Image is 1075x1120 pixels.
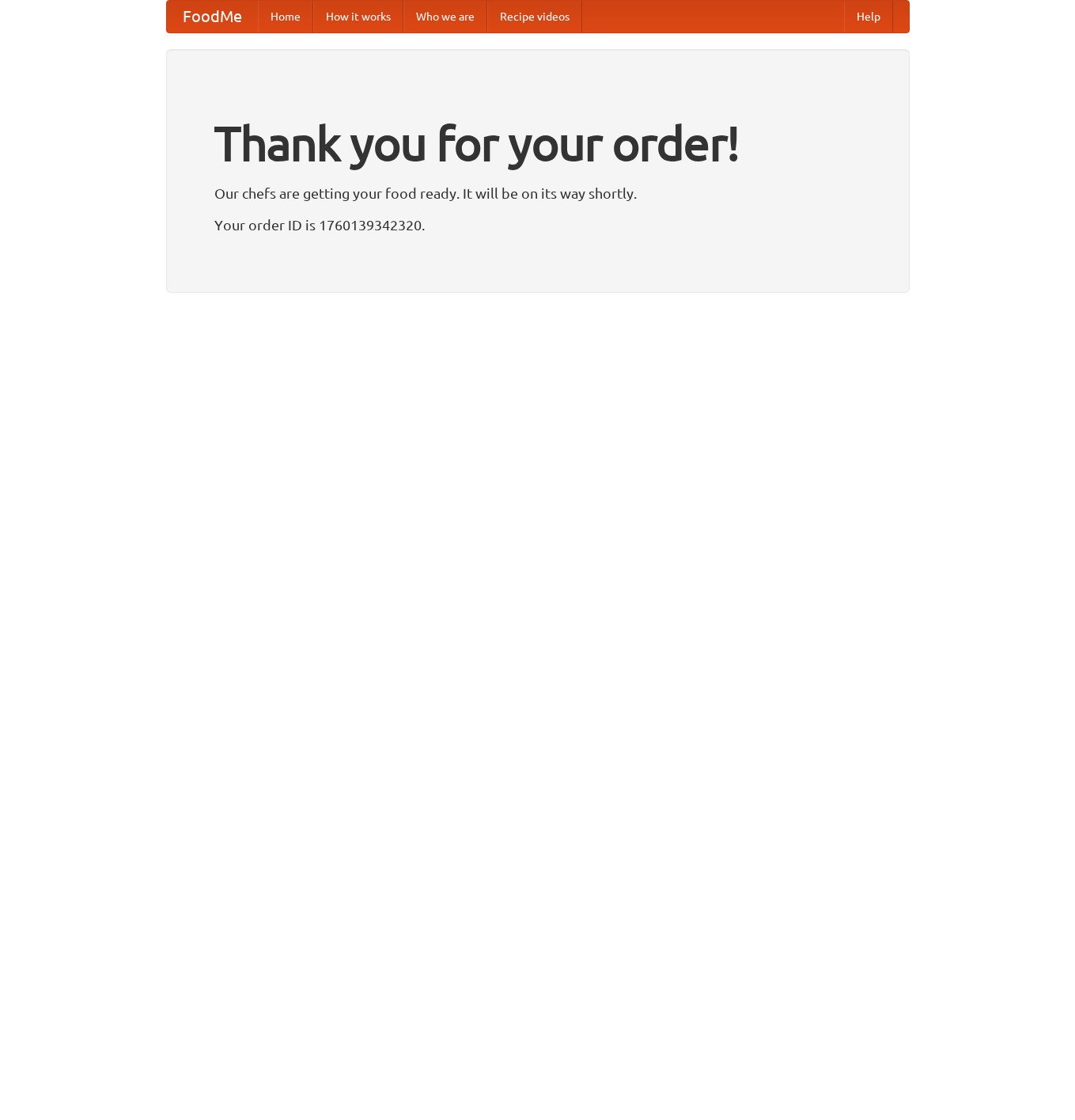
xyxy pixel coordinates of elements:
a: Who we are [403,1,487,32]
h1: Thank you for your order! [214,105,861,181]
p: Your order ID is 1760139342320. [214,213,861,237]
a: How it works [313,1,403,32]
a: Home [258,1,313,32]
a: FoodMe [167,1,258,32]
a: Recipe videos [487,1,582,32]
p: Our chefs are getting your food ready. It will be on its way shortly. [214,181,861,205]
a: Help [844,1,893,32]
